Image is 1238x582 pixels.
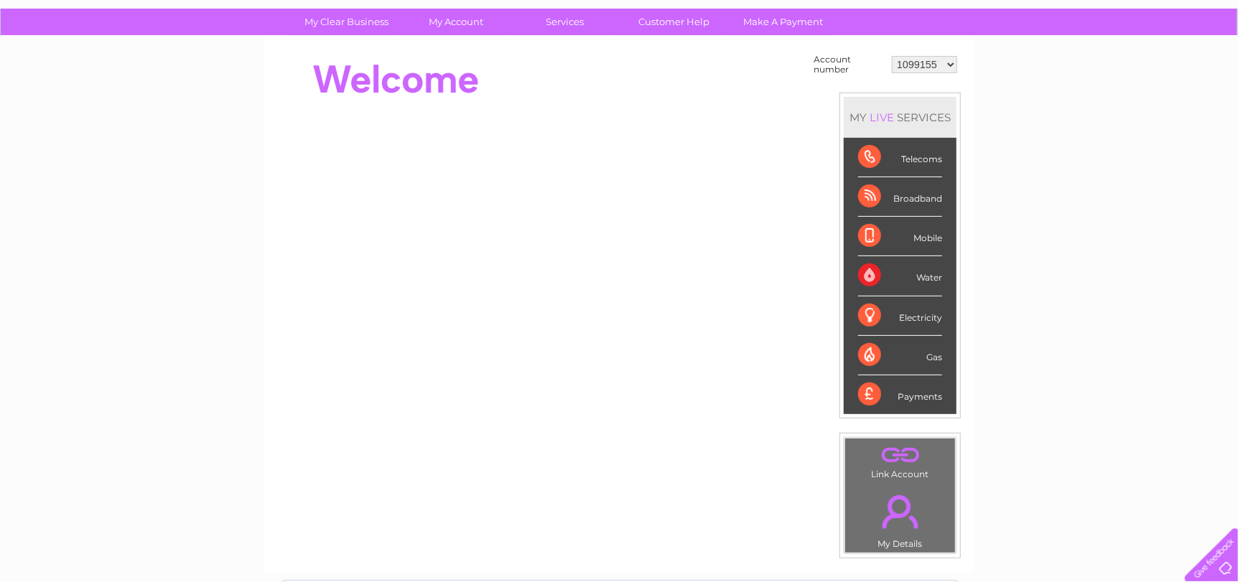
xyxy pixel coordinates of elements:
[43,37,116,81] img: logo.png
[844,483,956,553] td: My Details
[985,61,1013,72] a: Water
[288,9,406,35] a: My Clear Business
[858,138,942,177] div: Telecoms
[858,375,942,414] div: Payments
[844,97,957,138] div: MY SERVICES
[615,9,734,35] a: Customer Help
[867,111,897,124] div: LIVE
[810,51,888,78] td: Account number
[1021,61,1053,72] a: Energy
[849,487,951,537] a: .
[858,217,942,256] div: Mobile
[1113,61,1134,72] a: Blog
[1191,61,1224,72] a: Log out
[281,8,959,70] div: Clear Business is a trading name of Verastar Limited (registered in [GEOGRAPHIC_DATA] No. 3667643...
[725,9,843,35] a: Make A Payment
[858,177,942,217] div: Broadband
[858,256,942,296] div: Water
[1061,61,1104,72] a: Telecoms
[506,9,625,35] a: Services
[858,296,942,336] div: Electricity
[849,442,951,467] a: .
[1142,61,1178,72] a: Contact
[844,438,956,483] td: Link Account
[858,336,942,375] div: Gas
[397,9,516,35] a: My Account
[967,7,1066,25] a: 0333 014 3131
